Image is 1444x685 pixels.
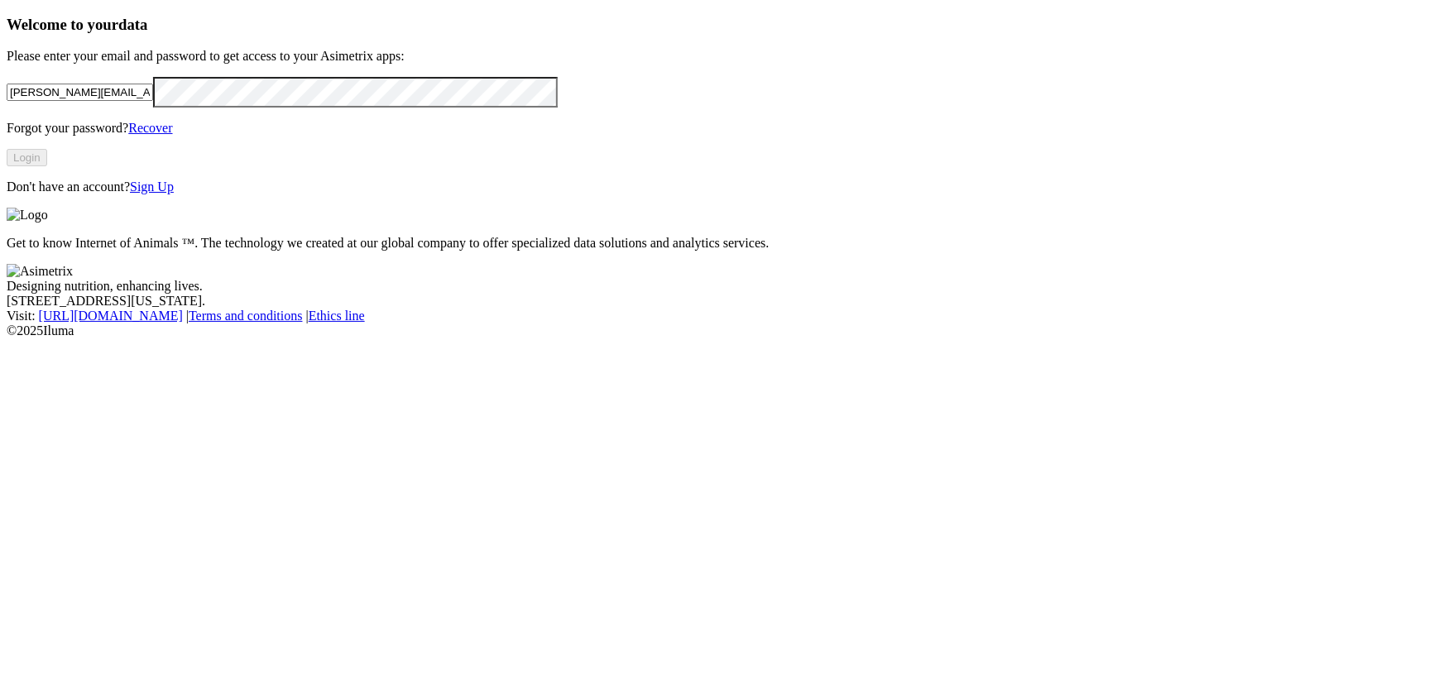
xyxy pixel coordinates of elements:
input: Your email [7,84,153,101]
span: data [118,16,147,33]
a: Terms and conditions [189,309,303,323]
p: Get to know Internet of Animals ™. The technology we created at our global company to offer speci... [7,236,1437,251]
a: Sign Up [130,180,174,194]
div: Designing nutrition, enhancing lives. [7,279,1437,294]
p: Please enter your email and password to get access to your Asimetrix apps: [7,49,1437,64]
button: Login [7,149,47,166]
div: © 2025 Iluma [7,323,1437,338]
p: Don't have an account? [7,180,1437,194]
div: [STREET_ADDRESS][US_STATE]. [7,294,1437,309]
a: Ethics line [309,309,365,323]
p: Forgot your password? [7,121,1437,136]
a: Recover [128,121,172,135]
a: [URL][DOMAIN_NAME] [39,309,183,323]
img: Asimetrix [7,264,73,279]
div: Visit : | | [7,309,1437,323]
img: Logo [7,208,48,223]
h3: Welcome to your [7,16,1437,34]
